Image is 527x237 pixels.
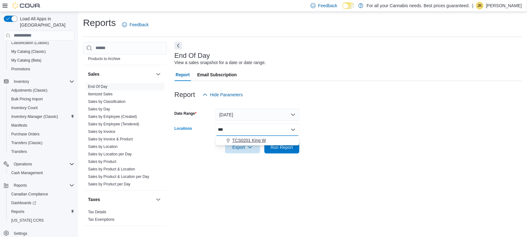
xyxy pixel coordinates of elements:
span: Hide Parameters [210,92,243,98]
button: Inventory Manager (Classic) [6,112,77,121]
button: Inventory [11,78,32,85]
span: Sales by Classification [88,99,126,104]
a: Sales by Product per Day [88,182,131,186]
span: Tax Details [88,209,106,214]
span: Promotions [9,65,74,73]
span: Export [229,141,256,154]
a: Sales by Product [88,159,116,164]
span: Manifests [9,122,74,129]
span: Transfers (Classic) [9,139,74,147]
span: Reports [11,182,74,189]
span: Canadian Compliance [9,190,74,198]
span: My Catalog (Beta) [11,58,42,63]
span: Inventory Manager (Classic) [11,114,58,119]
span: TCS0201 King W [232,137,266,144]
span: Sales by Day [88,107,110,112]
a: Transfers [9,148,29,155]
a: My Catalog (Beta) [9,57,44,64]
span: Promotions [11,67,30,72]
span: Classification (Classic) [11,40,49,45]
h3: Sales [88,71,100,77]
button: Taxes [88,196,153,203]
span: Sales by Product per Day [88,182,131,187]
button: Promotions [6,65,77,73]
button: Export [225,141,260,154]
a: Sales by Day [88,107,110,111]
a: Inventory Count [9,104,40,112]
span: Load All Apps in [GEOGRAPHIC_DATA] [17,16,74,28]
button: Cash Management [6,169,77,177]
div: View a sales snapshot for a date or date range. [175,59,266,66]
span: [US_STATE] CCRS [11,218,44,223]
p: | [472,2,474,9]
button: Sales [155,70,162,78]
span: Reports [11,209,24,214]
span: Run Report [271,144,293,150]
div: Products [83,48,167,65]
button: Next [175,42,182,49]
span: Settings [14,231,27,236]
span: Sales by Employee (Tendered) [88,122,139,127]
span: Inventory [11,78,74,85]
h1: Reports [83,17,116,29]
a: Transfers (Classic) [9,139,45,147]
button: Inventory Count [6,103,77,112]
a: My Catalog (Classic) [9,48,48,55]
button: Operations [1,160,77,169]
button: Operations [11,160,35,168]
a: Sales by Invoice [88,129,115,134]
a: Reports [9,208,27,215]
span: Reports [14,183,27,188]
a: Cash Management [9,169,45,177]
a: Promotions [9,65,33,73]
span: Email Subscription [197,68,237,81]
button: Inventory [1,77,77,86]
span: Feedback [130,22,149,28]
span: Inventory Manager (Classic) [9,113,74,120]
span: My Catalog (Classic) [9,48,74,55]
a: Sales by Location [88,144,118,149]
span: Sales by Product & Location per Day [88,174,149,179]
img: Cova [12,3,41,9]
a: Sales by Location per Day [88,152,132,156]
button: Hide Parameters [200,88,245,101]
label: Locations [175,126,192,131]
a: Feedback [120,18,151,31]
span: Cash Management [11,170,43,175]
span: Reports [9,208,74,215]
span: Inventory Count [9,104,74,112]
a: Inventory Manager (Classic) [9,113,61,120]
h3: Taxes [88,196,100,203]
span: Purchase Orders [11,132,40,137]
span: Bulk Pricing Import [9,95,74,103]
span: Feedback [318,3,337,9]
a: Itemized Sales [88,92,113,96]
a: Sales by Product & Location [88,167,135,171]
a: Products to Archive [88,57,120,61]
span: Adjustments (Classic) [9,87,74,94]
span: Itemized Sales [88,92,113,97]
a: Tax Exemptions [88,217,115,222]
button: [US_STATE] CCRS [6,216,77,225]
span: Operations [14,162,32,167]
button: My Catalog (Classic) [6,47,77,56]
button: Canadian Compliance [6,190,77,199]
h3: Report [175,91,195,98]
span: Adjustments (Classic) [11,88,47,93]
a: [US_STATE] CCRS [9,217,46,224]
a: End Of Day [88,84,107,89]
a: Canadian Compliance [9,190,51,198]
span: Purchase Orders [9,130,74,138]
button: TCS0201 King W [216,136,299,145]
button: Reports [1,181,77,190]
a: Sales by Invoice & Product [88,137,133,141]
a: Sales by Employee (Tendered) [88,122,139,126]
span: Dashboards [9,199,74,207]
span: Report [176,68,190,81]
p: [PERSON_NAME] [486,2,522,9]
span: Sales by Product & Location [88,167,135,172]
button: Classification (Classic) [6,38,77,47]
